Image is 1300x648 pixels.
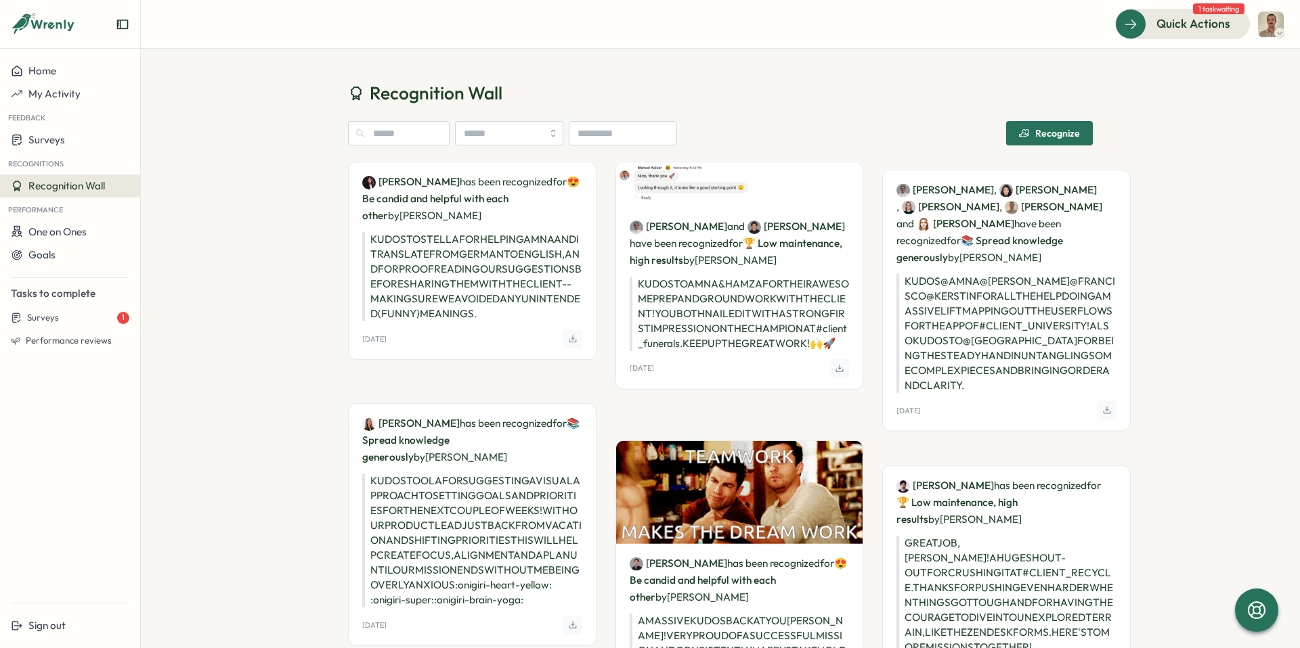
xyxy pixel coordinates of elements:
[902,201,915,214] img: Kerstin Manninger
[896,406,921,415] p: [DATE]
[1115,9,1250,39] button: Quick Actions
[630,557,847,603] span: 😍 Be candid and helpful with each other
[630,277,850,351] p: KUDOS TO AMNA & HAMZA FOR THEIR AWESOME PREP AND GROUNDWORK WITH THE CLIENT! YOU BOTH NAILED IT W...
[896,234,1063,264] span: 📚 Spread knowledge generously
[729,237,743,250] span: for
[1005,200,1102,214] a: Francisco Afonso[PERSON_NAME]
[896,477,1117,528] p: has been recognized by [PERSON_NAME]
[362,621,387,630] p: [DATE]
[630,221,643,234] img: Amna Khattak
[896,478,994,493] a: Mirza Shayan Baig[PERSON_NAME]
[896,198,999,215] span: ,
[362,175,580,222] span: 😍 Be candid and helpful with each other
[362,473,582,607] p: KUDOS TO OLA FOR SUGGESTING A VISUAL APPROACH TO SETTING GOALS AND PRIORITIES FOR THE NEXT COUPLE...
[1019,128,1080,139] div: Recognize
[896,181,1117,266] p: have been recognized by [PERSON_NAME]
[747,221,761,234] img: Hamza Atique
[994,181,1097,198] span: ,
[747,219,845,234] a: Hamza Atique[PERSON_NAME]
[117,312,129,324] div: 1
[28,179,105,192] span: Recognition Wall
[999,184,1013,198] img: Angelina Costa
[362,175,460,189] a: Stella Maliatsos[PERSON_NAME]
[820,557,834,570] span: for
[896,480,910,493] img: Mirza Shayan Baig
[616,441,863,544] img: Recognition Image
[1193,3,1244,14] span: 1 task waiting
[896,496,1018,526] span: 🏆 Low maintenance, high results
[26,335,112,347] span: Performance reviews
[630,555,850,605] p: has been recognized by [PERSON_NAME]
[947,234,961,247] span: for
[630,237,842,267] span: 🏆 Low maintenance, high results
[630,219,727,234] a: Amna Khattak[PERSON_NAME]
[362,335,387,344] p: [DATE]
[1005,201,1018,214] img: Francisco Afonso
[630,556,727,571] a: Dionisio Arredondo[PERSON_NAME]
[896,184,910,198] img: Amna Khattak
[896,274,1117,393] p: KUDOS @AMNA @[PERSON_NAME] @FRANCISCO @KERSTIN FOR ALL THE HELP DOING A MASSIVE LIFT MAPPING OUT ...
[1156,15,1230,32] span: Quick Actions
[727,219,745,234] span: and
[362,417,580,463] span: 📚 Spread knowledge generously
[896,216,914,231] span: and
[362,176,376,189] img: Stella Maliatsos
[902,200,999,214] a: Kerstin Manninger[PERSON_NAME]
[28,133,65,146] span: Surveys
[896,183,994,198] a: Amna Khattak[PERSON_NAME]
[28,248,56,261] span: Goals
[362,417,376,431] img: Ola Bak
[362,173,582,224] p: has been recognized by [PERSON_NAME]
[27,312,59,324] span: Surveys
[28,87,81,100] span: My Activity
[28,225,87,238] span: One on Ones
[630,557,643,571] img: Dionisio Arredondo
[28,619,66,632] span: Sign out
[28,64,56,77] span: Home
[917,216,1014,231] a: Friederike Giese[PERSON_NAME]
[11,286,129,301] p: Tasks to complete
[362,416,460,431] a: Ola Bak[PERSON_NAME]
[1006,121,1093,145] button: Recognize
[362,232,582,321] p: KUDOS TO STELLA FOR HELPING AMNA AND I TRANSLATE FROM GERMAN TO ENGLISH, AND FOR PROOFREADING OUR...
[999,198,1102,215] span: ,
[630,218,850,269] p: have been recognized by [PERSON_NAME]
[362,415,582,465] p: has been recognized by [PERSON_NAME]
[552,417,567,430] span: for
[116,18,129,31] button: Expand sidebar
[552,175,567,188] span: for
[917,218,930,231] img: Friederike Giese
[370,81,502,105] span: Recognition Wall
[630,364,654,373] p: [DATE]
[1087,479,1101,492] span: for
[616,162,863,207] img: Recognition Image
[1258,11,1284,37] img: Francisco Afonso
[999,183,1097,198] a: Angelina Costa[PERSON_NAME]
